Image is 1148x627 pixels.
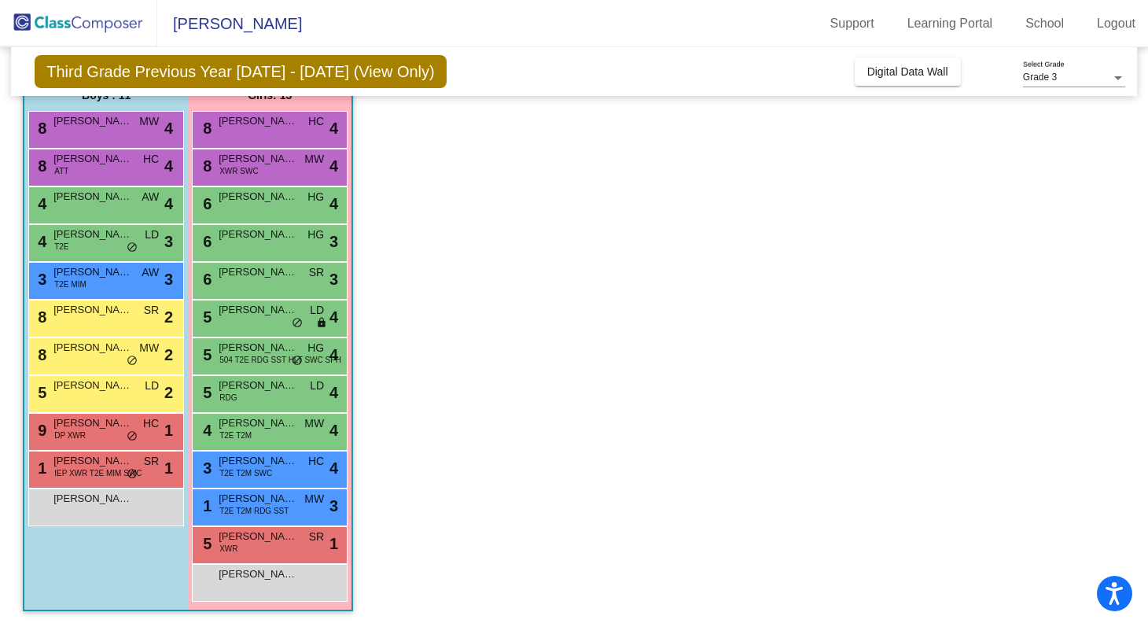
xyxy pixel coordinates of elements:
[329,154,338,178] span: 4
[309,264,324,281] span: SR
[127,355,138,367] span: do_not_disturb_alt
[53,151,132,167] span: [PERSON_NAME]
[219,378,297,393] span: [PERSON_NAME]
[35,55,447,88] span: Third Grade Previous Year [DATE] - [DATE] (View Only)
[164,305,173,329] span: 2
[329,192,338,216] span: 4
[199,120,212,137] span: 8
[199,459,212,477] span: 3
[329,532,338,555] span: 1
[329,456,338,480] span: 4
[307,189,324,205] span: HG
[53,189,132,205] span: [PERSON_NAME]
[219,505,289,517] span: T2E T2M RDG SST
[219,491,297,507] span: [PERSON_NAME]
[307,227,324,243] span: HG
[199,535,212,552] span: 5
[54,430,86,441] span: DP XWR
[818,11,887,36] a: Support
[53,302,132,318] span: [PERSON_NAME]
[199,271,212,288] span: 6
[164,419,173,442] span: 1
[53,340,132,356] span: [PERSON_NAME] [PERSON_NAME]
[1084,11,1148,36] a: Logout
[219,113,297,129] span: [PERSON_NAME]
[219,453,297,469] span: [PERSON_NAME]
[34,384,46,401] span: 5
[53,264,132,280] span: [PERSON_NAME]
[308,113,324,130] span: HC
[127,430,138,443] span: do_not_disturb_alt
[164,116,173,140] span: 4
[53,378,132,393] span: [PERSON_NAME]
[34,308,46,326] span: 8
[316,317,327,330] span: lock
[164,456,173,480] span: 1
[199,422,212,439] span: 4
[144,302,159,319] span: SR
[139,113,159,130] span: MW
[34,157,46,175] span: 8
[142,264,159,281] span: AW
[1023,72,1057,83] span: Grade 3
[139,340,159,356] span: MW
[329,267,338,291] span: 3
[219,165,258,177] span: XWR SWC
[34,271,46,288] span: 3
[219,151,297,167] span: [PERSON_NAME] [PERSON_NAME]
[308,453,324,470] span: HC
[164,192,173,216] span: 4
[219,392,237,404] span: RDG
[164,154,173,178] span: 4
[329,343,338,367] span: 4
[304,415,324,432] span: MW
[53,415,132,431] span: [PERSON_NAME]
[53,453,132,469] span: [PERSON_NAME]
[199,346,212,363] span: 5
[855,57,961,86] button: Digital Data Wall
[54,467,142,479] span: IEP XWR T2E MIM SWC
[219,189,297,205] span: [PERSON_NAME]
[144,453,159,470] span: SR
[199,157,212,175] span: 8
[34,195,46,212] span: 4
[329,494,338,518] span: 3
[145,378,159,394] span: LD
[34,346,46,363] span: 8
[219,340,297,356] span: [PERSON_NAME]
[310,378,324,394] span: LD
[292,355,303,367] span: do_not_disturb_alt
[309,529,324,545] span: SR
[54,278,86,290] span: T2E MIM
[199,497,212,515] span: 1
[34,459,46,477] span: 1
[143,151,159,168] span: HC
[329,419,338,442] span: 4
[145,227,159,243] span: LD
[304,491,324,507] span: MW
[329,381,338,404] span: 4
[1013,11,1076,36] a: School
[219,227,297,242] span: [PERSON_NAME]
[329,305,338,329] span: 4
[164,230,173,253] span: 3
[127,242,138,254] span: do_not_disturb_alt
[199,195,212,212] span: 6
[199,308,212,326] span: 5
[307,340,324,356] span: HG
[164,343,173,367] span: 2
[219,529,297,544] span: [PERSON_NAME]
[53,491,132,507] span: [PERSON_NAME]
[34,422,46,439] span: 9
[329,116,338,140] span: 4
[895,11,1006,36] a: Learning Portal
[292,317,303,330] span: do_not_disturb_alt
[219,566,297,582] span: [PERSON_NAME]
[219,302,297,318] span: [PERSON_NAME]
[199,384,212,401] span: 5
[164,267,173,291] span: 3
[127,468,138,481] span: do_not_disturb_alt
[219,415,297,431] span: [PERSON_NAME]
[53,113,132,129] span: [PERSON_NAME]
[157,11,302,36] span: [PERSON_NAME]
